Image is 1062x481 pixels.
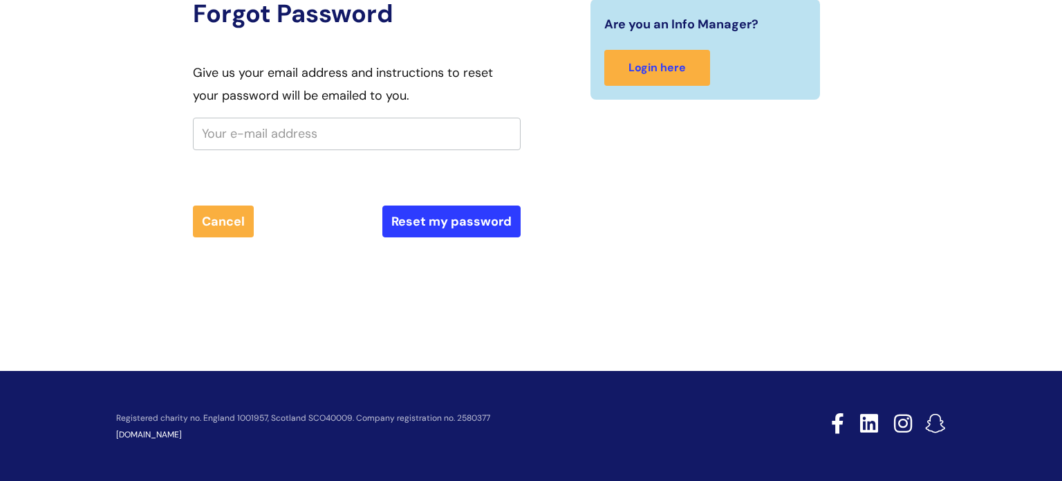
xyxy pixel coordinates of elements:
p: Registered charity no. England 1001957, Scotland SCO40009. Company registration no. 2580377 [116,414,733,423]
p: Give us your email address and instructions to reset your password will be emailed to you. [193,62,521,107]
a: Login here [604,50,710,87]
a: [DOMAIN_NAME] [116,429,182,440]
span: Are you an Info Manager? [604,13,758,35]
button: Reset my password [382,206,521,237]
button: Cancel [193,206,254,237]
input: Your e-mail address [193,118,521,149]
